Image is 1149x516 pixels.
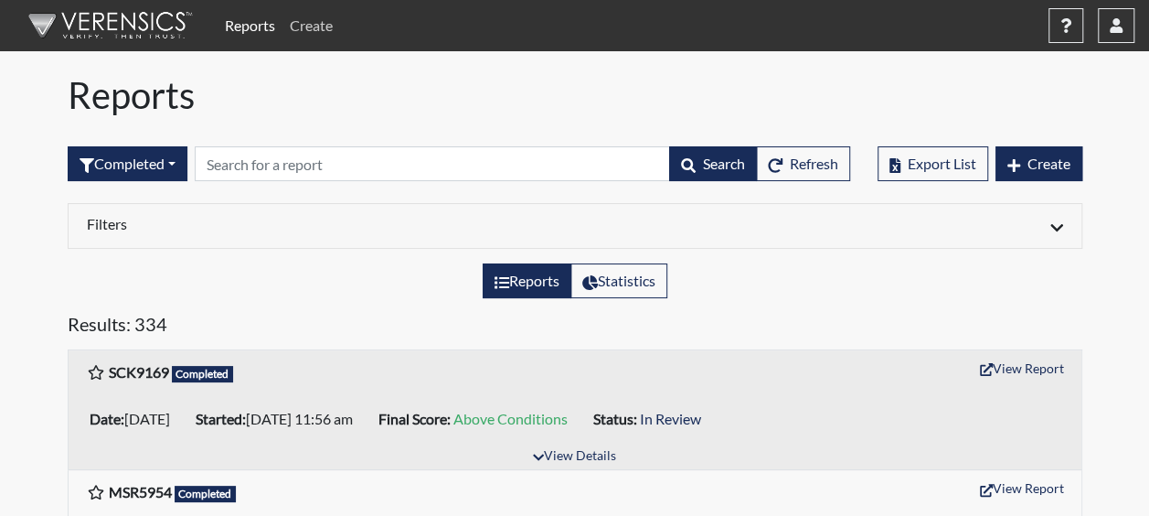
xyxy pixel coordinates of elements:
[90,410,124,427] b: Date:
[972,474,1072,502] button: View Report
[282,7,340,44] a: Create
[175,486,237,502] span: Completed
[172,366,234,382] span: Completed
[1027,155,1070,172] span: Create
[68,146,187,181] button: Completed
[73,215,1077,237] div: Click to expand/collapse filters
[109,363,169,381] b: SCK9169
[640,410,701,427] span: In Review
[972,354,1072,382] button: View Report
[756,146,850,181] button: Refresh
[570,263,667,298] label: View statistics about completed interviews
[525,445,624,469] button: View Details
[703,155,745,172] span: Search
[669,146,757,181] button: Search
[109,483,172,500] b: MSR5954
[68,73,1082,117] h1: Reports
[87,215,561,232] h6: Filters
[790,155,838,172] span: Refresh
[82,404,188,434] li: [DATE]
[378,410,451,427] b: Final Score:
[68,313,1082,342] h5: Results: 334
[483,263,571,298] label: View the list of reports
[878,146,988,181] button: Export List
[188,404,371,434] li: [DATE] 11:56 am
[453,410,568,427] span: Above Conditions
[218,7,282,44] a: Reports
[593,410,637,427] b: Status:
[196,410,246,427] b: Started:
[995,146,1082,181] button: Create
[195,146,670,181] input: Search by Registration ID, Interview Number, or Investigation Name.
[68,146,187,181] div: Filter by interview status
[908,155,976,172] span: Export List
